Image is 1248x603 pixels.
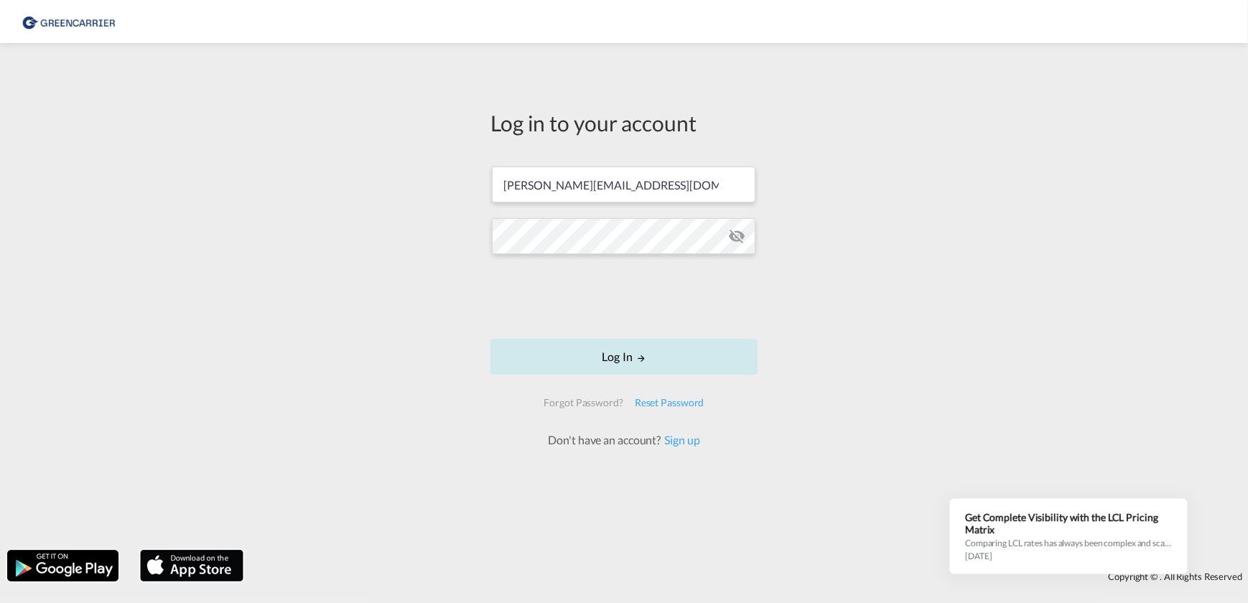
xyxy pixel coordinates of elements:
[490,108,758,138] div: Log in to your account
[532,432,715,448] div: Don't have an account?
[661,433,699,447] a: Sign up
[22,6,118,38] img: 1378a7308afe11ef83610d9e779c6b34.png
[490,339,758,375] button: LOGIN
[139,548,245,583] img: apple.png
[251,564,1248,589] div: Copyright © . All Rights Reserved
[538,390,628,416] div: Forgot Password?
[515,268,733,324] iframe: reCAPTCHA
[728,228,745,245] md-icon: icon-eye-off
[492,167,755,202] input: Enter email/phone number
[629,390,710,416] div: Reset Password
[6,548,120,583] img: google.png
